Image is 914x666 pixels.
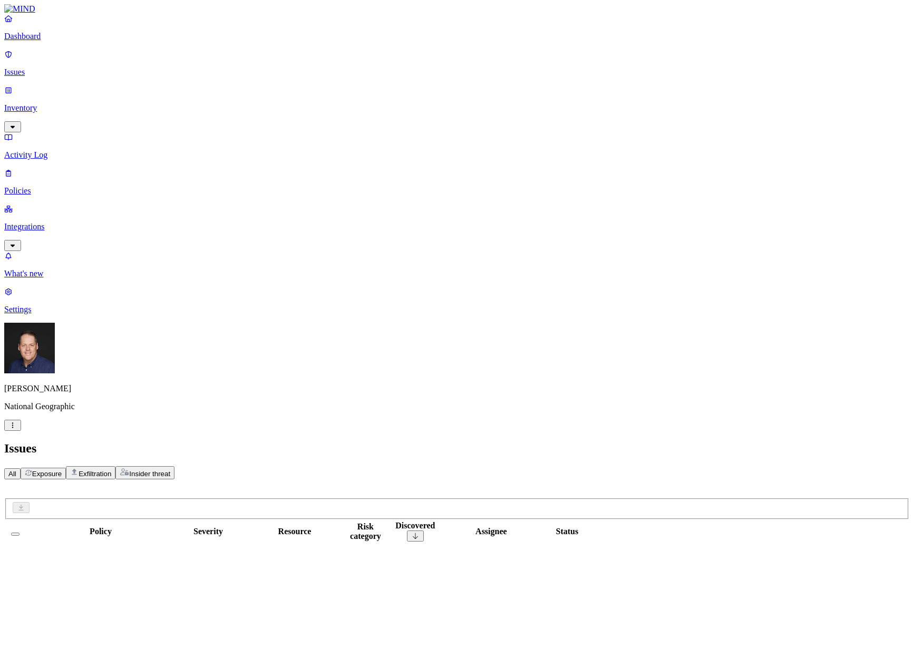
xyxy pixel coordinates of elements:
button: Select all [11,533,20,536]
div: Assignee [449,527,533,536]
p: What's new [4,269,910,278]
h2: Issues [4,441,910,456]
span: Exfiltration [79,470,111,478]
div: Severity [177,527,240,536]
a: Activity Log [4,132,910,160]
a: Integrations [4,204,910,249]
a: Policies [4,168,910,196]
div: Status [536,527,599,536]
span: Exposure [32,470,62,478]
span: All [8,470,16,478]
p: Policies [4,186,910,196]
p: Settings [4,305,910,314]
div: Risk category [349,522,382,541]
p: [PERSON_NAME] [4,384,910,393]
p: Inventory [4,103,910,113]
a: Settings [4,287,910,314]
span: Insider threat [129,470,170,478]
p: Issues [4,67,910,77]
p: Activity Log [4,150,910,160]
p: Integrations [4,222,910,231]
a: Dashboard [4,14,910,41]
img: Mark DeCarlo [4,323,55,373]
a: MIND [4,4,910,14]
a: What's new [4,251,910,278]
a: Issues [4,50,910,77]
img: MIND [4,4,35,14]
div: Policy [27,527,174,536]
div: Discovered [384,521,447,530]
a: Inventory [4,85,910,131]
p: Dashboard [4,32,910,41]
div: Resource [242,527,347,536]
p: National Geographic [4,402,910,411]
